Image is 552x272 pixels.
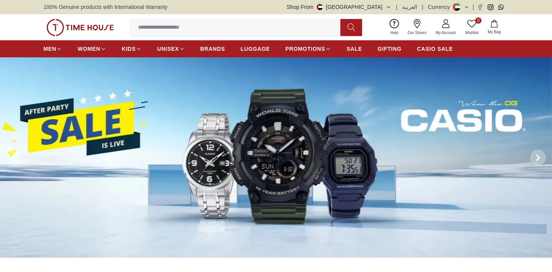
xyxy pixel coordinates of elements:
span: 0 [475,17,481,24]
span: My Account [433,30,459,36]
span: | [422,3,423,11]
a: Our Stores [403,17,431,37]
span: SALE [347,45,362,53]
span: 100% Genuine products with International Warranty [43,3,167,11]
a: BRANDS [200,42,225,56]
a: CASIO SALE [417,42,453,56]
span: GIFTING [378,45,402,53]
span: Wishlist [462,30,481,36]
span: My Bag [485,29,504,35]
img: United Arab Emirates [317,4,323,10]
span: Our Stores [405,30,430,36]
span: PROMOTIONS [285,45,325,53]
div: Currency [428,3,453,11]
a: GIFTING [378,42,402,56]
span: LUGGAGE [241,45,270,53]
a: LUGGAGE [241,42,270,56]
span: MEN [43,45,56,53]
span: | [396,3,398,11]
span: | [473,3,474,11]
img: ... [47,19,114,36]
a: SALE [347,42,362,56]
a: Help [386,17,403,37]
span: Help [387,30,402,36]
a: Whatsapp [498,4,504,10]
a: PROMOTIONS [285,42,331,56]
a: WOMEN [78,42,106,56]
button: العربية [402,3,417,11]
span: CASIO SALE [417,45,453,53]
a: Instagram [488,4,493,10]
a: Facebook [477,4,483,10]
button: Shop From[GEOGRAPHIC_DATA] [287,3,392,11]
button: My Bag [483,18,505,36]
span: WOMEN [78,45,100,53]
a: KIDS [122,42,141,56]
span: BRANDS [200,45,225,53]
a: 0Wishlist [461,17,483,37]
a: UNISEX [157,42,185,56]
span: KIDS [122,45,136,53]
span: UNISEX [157,45,179,53]
a: MEN [43,42,62,56]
